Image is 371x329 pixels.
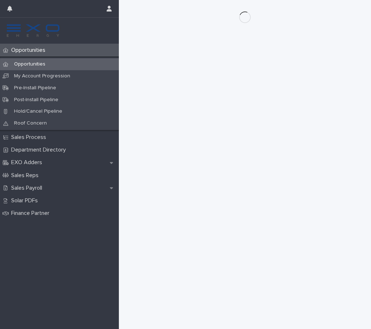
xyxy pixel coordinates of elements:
[8,172,44,179] p: Sales Reps
[8,85,62,91] p: Pre-Install Pipeline
[8,185,48,191] p: Sales Payroll
[8,210,55,217] p: Finance Partner
[8,108,68,114] p: Hold/Cancel Pipeline
[8,120,53,126] p: Roof Concern
[8,134,52,141] p: Sales Process
[8,159,48,166] p: EXO Adders
[8,73,76,79] p: My Account Progression
[8,61,51,67] p: Opportunities
[6,23,61,38] img: FKS5r6ZBThi8E5hshIGi
[8,47,51,54] p: Opportunities
[8,147,72,153] p: Department Directory
[8,197,44,204] p: Solar PDFs
[8,97,64,103] p: Post-Install Pipeline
